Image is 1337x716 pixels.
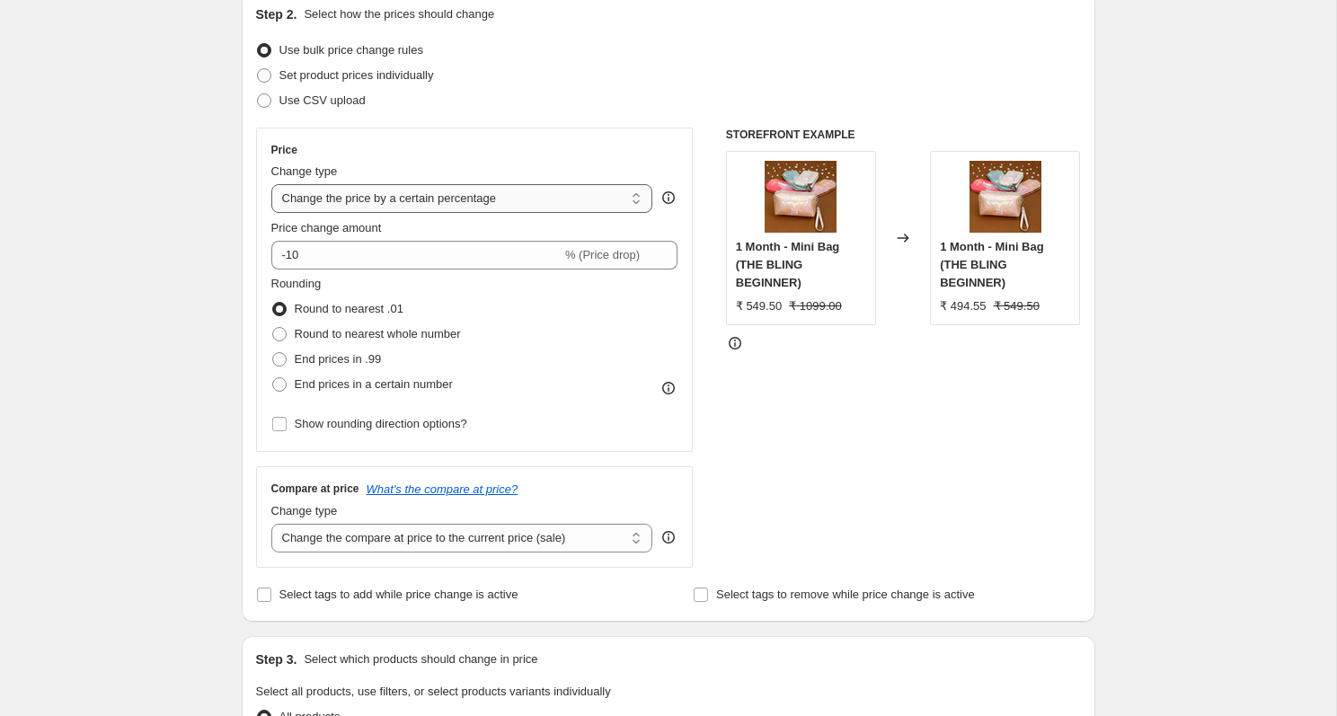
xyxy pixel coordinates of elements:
[304,5,494,23] p: Select how the prices should change
[271,277,322,290] span: Rounding
[726,128,1081,142] h6: STOREFRONT EXAMPLE
[789,299,842,313] span: ₹ 1099.00
[279,93,366,107] span: Use CSV upload
[765,161,837,233] img: decemeberb_bag_sm_80x.jpg
[940,240,1044,289] span: 1 Month - Mini Bag (THE BLING BEGINNER)
[304,650,537,668] p: Select which products should change in price
[279,68,434,82] span: Set product prices individually
[295,327,461,340] span: Round to nearest whole number
[271,504,338,517] span: Change type
[940,299,986,313] span: ₹ 494.55
[565,248,640,261] span: % (Price drop)
[256,650,297,668] h2: Step 3.
[279,43,423,57] span: Use bulk price change rules
[660,189,677,207] div: help
[716,588,975,601] span: Select tags to remove while price change is active
[660,528,677,546] div: help
[736,240,840,289] span: 1 Month - Mini Bag (THE BLING BEGINNER)
[256,685,611,698] span: Select all products, use filters, or select products variants individually
[295,417,467,430] span: Show rounding direction options?
[271,143,297,157] h3: Price
[994,299,1040,313] span: ₹ 549.50
[279,588,518,601] span: Select tags to add while price change is active
[295,377,453,391] span: End prices in a certain number
[295,302,403,315] span: Round to nearest .01
[970,161,1041,233] img: decemeberb_bag_sm_80x.jpg
[271,164,338,178] span: Change type
[271,482,359,496] h3: Compare at price
[271,241,562,270] input: -15
[367,482,518,496] button: What's the compare at price?
[295,352,382,366] span: End prices in .99
[256,5,297,23] h2: Step 2.
[736,299,782,313] span: ₹ 549.50
[271,221,382,234] span: Price change amount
